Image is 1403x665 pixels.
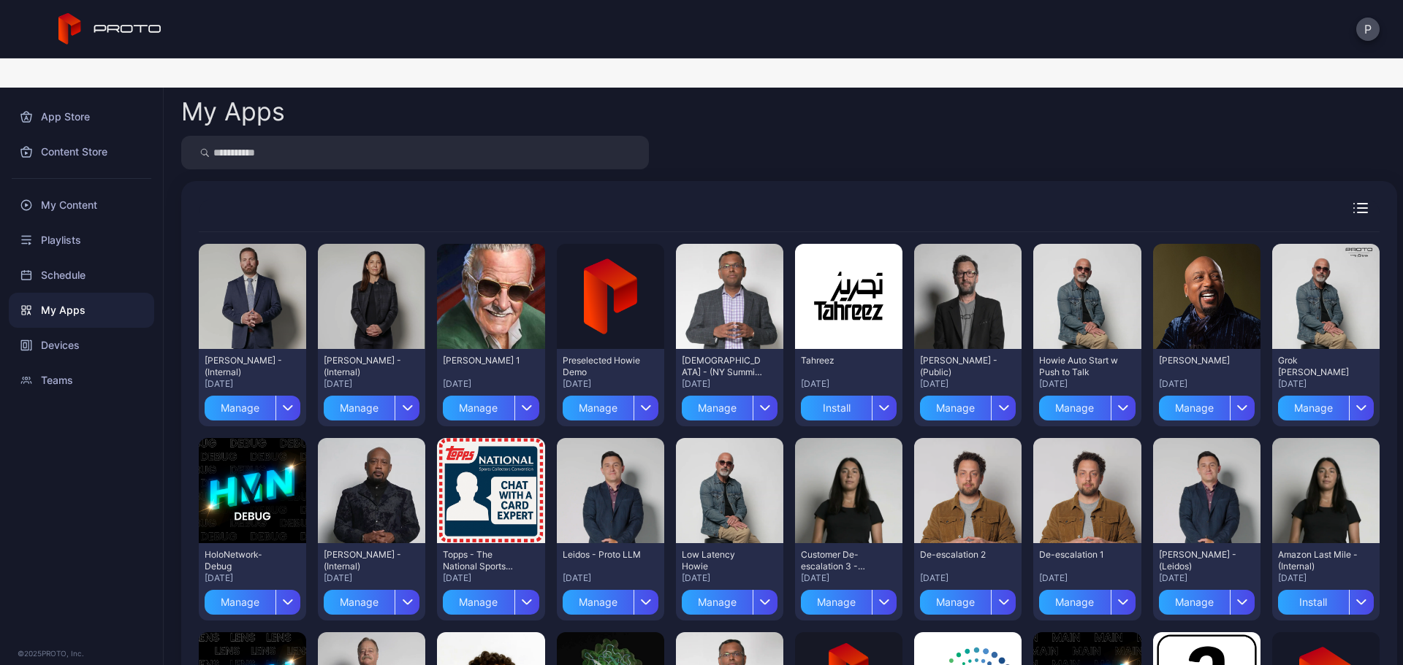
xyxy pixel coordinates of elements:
div: Swami - (NY Summit Push to Talk) [682,355,762,378]
div: Daymond John - (Internal) [324,549,404,572]
div: [DATE] [205,572,300,584]
div: Manage [563,590,634,615]
div: [DATE] [920,378,1016,390]
div: Install [801,396,872,420]
div: De-escalation 2 [920,549,1000,561]
div: Amazon Last Mile - (Internal) [1278,549,1358,572]
button: Manage [324,584,419,615]
div: [DATE] [1278,572,1374,584]
button: Manage [1159,390,1255,420]
div: Topps - The National Sports Card Convention [443,549,523,572]
div: Manage [443,590,514,615]
div: [DATE] [682,572,777,584]
div: Manage [801,590,872,615]
div: Manage [682,590,753,615]
a: Content Store [9,134,154,169]
div: Manage [324,590,395,615]
div: [DATE] [443,572,539,584]
a: Playlists [9,223,154,258]
button: Manage [1039,584,1135,615]
div: Manage [205,396,275,420]
a: Teams [9,363,154,398]
button: Manage [1159,584,1255,615]
div: [DATE] [801,572,897,584]
a: Schedule [9,258,154,293]
div: [DATE] [1039,572,1135,584]
div: [DATE] [1159,378,1255,390]
button: Manage [324,390,419,420]
div: Manage [563,396,634,420]
button: P [1356,18,1380,41]
button: Install [801,390,897,420]
button: Manage [443,390,539,420]
div: Howie Auto Start w Push to Talk [1039,355,1119,378]
div: [DATE] [324,378,419,390]
div: [DATE] [1159,572,1255,584]
div: David N Persona - (Public) [920,355,1000,378]
a: My Apps [9,293,154,328]
div: Eric M - (Leidos) [1159,549,1239,572]
div: De-escalation 1 [1039,549,1119,561]
button: Manage [682,390,777,420]
div: Manage [324,396,395,420]
div: Leidos - Proto LLM [563,549,643,561]
div: [DATE] [324,572,419,584]
div: Preselected Howie Demo [563,355,643,378]
div: Install [1278,590,1349,615]
div: HoloNetwork-Debug [205,549,285,572]
div: [DATE] [205,378,300,390]
div: Manage [682,396,753,420]
div: Manage [1039,396,1110,420]
div: Jared - (Internal) [205,355,285,378]
div: Grok Howie Mandel [1278,355,1358,378]
div: Manage [1159,590,1230,615]
div: Dr. Meltzer - (Internal) [324,355,404,378]
div: Tahreez [801,355,881,366]
div: [DATE] [920,572,1016,584]
button: Manage [920,584,1016,615]
button: Manage [920,390,1016,420]
div: My Apps [181,99,285,124]
div: [DATE] [1278,378,1374,390]
button: Manage [563,584,658,615]
div: [DATE] [682,378,777,390]
button: Manage [1039,390,1135,420]
div: Manage [920,396,991,420]
div: Stan 1 [443,355,523,366]
div: Customer De-escalation 3 - (Amazon Last Mile) [801,549,881,572]
a: Devices [9,328,154,363]
div: [DATE] [801,378,897,390]
div: [DATE] [1039,378,1135,390]
div: Daymond John Selfie [1159,355,1239,366]
div: Manage [1278,396,1349,420]
div: [DATE] [563,572,658,584]
button: Install [1278,584,1374,615]
div: © 2025 PROTO, Inc. [18,647,145,659]
div: [DATE] [563,378,658,390]
div: Manage [443,396,514,420]
div: Manage [1039,590,1110,615]
div: Manage [1159,396,1230,420]
a: My Content [9,188,154,223]
button: Manage [205,584,300,615]
button: Manage [443,584,539,615]
div: Low Latency Howie [682,549,762,572]
button: Manage [205,390,300,420]
a: App Store [9,99,154,134]
button: Manage [682,584,777,615]
div: [DATE] [443,378,539,390]
div: Manage [920,590,991,615]
div: Manage [205,590,275,615]
button: Manage [1278,390,1374,420]
button: Manage [563,390,658,420]
button: Manage [801,584,897,615]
